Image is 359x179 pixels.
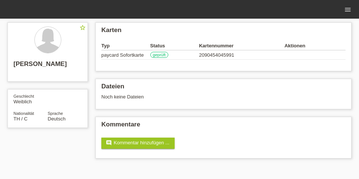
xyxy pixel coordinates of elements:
i: comment [106,140,112,146]
h2: Karten [101,26,346,38]
i: menu [344,6,352,13]
div: Noch keine Dateien [101,94,275,100]
a: menu [340,7,355,12]
h2: Kommentare [101,121,346,132]
span: Nationalität [13,111,34,116]
span: Geschlecht [13,94,34,98]
h2: [PERSON_NAME] [13,60,82,72]
label: geprüft [150,52,168,58]
span: Sprache [48,111,63,116]
th: Status [150,41,199,50]
th: Aktionen [285,41,346,50]
a: commentKommentar hinzufügen ... [101,138,175,149]
h2: Dateien [101,83,346,94]
td: 2090454045991 [199,50,285,60]
div: Weiblich [13,93,48,104]
span: Deutsch [48,116,66,122]
a: star_border [79,24,86,32]
td: paycard Sofortkarte [101,50,150,60]
th: Typ [101,41,150,50]
span: Thailand / C / 15.09.2004 [13,116,28,122]
th: Kartennummer [199,41,285,50]
i: star_border [79,24,86,31]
